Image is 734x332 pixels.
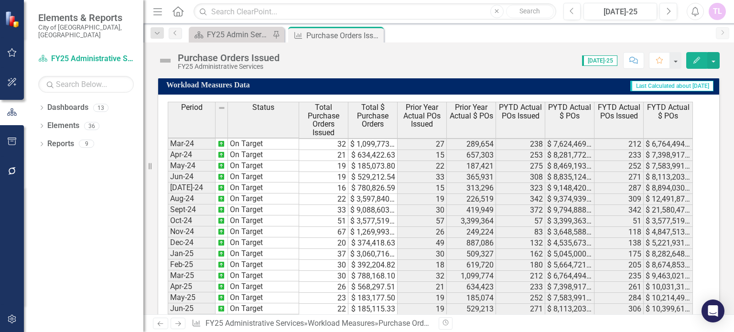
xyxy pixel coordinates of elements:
span: [DATE]-25 [582,55,617,66]
td: 15 [398,150,447,161]
td: $ 7,583,991.25 [545,293,594,304]
td: $ 7,583,991.25 [644,161,693,172]
td: $ 3,399,363.62 [545,216,594,227]
td: 238 [496,139,545,150]
span: FYTD Actual POs Issued [596,103,641,120]
td: 309 [594,194,644,205]
td: $ 185,073.80 [348,161,398,172]
div: 9 [79,140,94,148]
img: AQAAAAAAAAAAAAAAAAAAAAAAAAAAAAAAAAAAAAAAAAAAAAAAAAAAAAAAAAAAAAAAAAAAAAAAAAAAAAAAAAAAAAAAAAAAAAAAA... [217,228,225,236]
td: $ 8,281,772.41 [545,150,594,161]
td: 235 [594,271,644,282]
td: 372 [496,205,545,216]
td: 49 [398,238,447,249]
td: 132 [496,238,545,249]
td: 233 [496,282,545,293]
input: Search ClearPoint... [194,3,556,20]
td: $ 7,398,917.45 [644,150,693,161]
div: 36 [84,122,99,130]
td: 138 [594,238,644,249]
div: Purchase Orders Issued [178,53,280,63]
td: 162 [496,249,545,260]
button: Search [506,5,554,18]
td: 180 [496,260,545,271]
td: Jun-24 [168,171,216,182]
span: PYTD Actual POs Issued [498,103,543,120]
td: 22 [299,304,348,315]
td: $ 8,282,648.42 [644,249,693,260]
td: Dec-24 [168,237,216,248]
span: Elements & Reports [38,12,134,23]
span: Last Calculated about [DATE] [630,81,713,91]
td: Mar-25 [168,270,216,281]
td: $ 8,835,124.24 [545,172,594,183]
input: Search Below... [38,76,134,93]
div: Purchase Orders Issued [306,30,381,42]
td: 657,303 [447,150,496,161]
td: 21 [299,150,348,161]
td: 261 [594,282,644,293]
td: 1,099,774 [447,271,496,282]
td: 26 [398,227,447,238]
span: Status [252,103,274,112]
div: Purchase Orders Issued [378,319,458,328]
td: 19 [398,304,447,315]
img: AQAAAAAAAAAAAAAAAAAAAAAAAAAAAAAAAAAAAAAAAAAAAAAAAAAAAAAAAAAAAAAAAAAAAAAAAAAAAAAAAAAAAAAAAAAAAAAAA... [217,239,225,246]
td: On Target [228,161,299,171]
td: 187,421 [447,161,496,172]
td: 249,224 [447,227,496,238]
td: Nov-24 [168,226,216,237]
td: 20 [299,238,348,249]
img: AQAAAAAAAAAAAAAAAAAAAAAAAAAAAAAAAAAAAAAAAAAAAAAAAAAAAAAAAAAAAAAAAAAAAAAAAAAAAAAAAAAAAAAAAAAAAAAAA... [217,206,225,214]
td: Oct-24 [168,215,216,226]
td: 22 [398,161,447,172]
a: FY25 Administrative Services [38,54,134,64]
td: $ 9,088,603.98 [348,205,398,216]
td: On Target [228,259,299,270]
td: 27 [398,139,447,150]
td: Jun-25 [168,303,216,314]
td: 233 [594,150,644,161]
td: On Target [228,292,299,303]
td: Mar-24 [168,139,216,150]
td: 15 [398,183,447,194]
td: 287 [594,183,644,194]
td: 306 [594,304,644,315]
a: FY25 Admin Services - Strategic Plan [191,29,270,41]
td: $ 1,099,773.70 [348,139,398,150]
img: AQAAAAAAAAAAAAAAAAAAAAAAAAAAAAAAAAAAAAAAAAAAAAAAAAAAAAAAAAAAAAAAAAAAAAAAAAAAAAAAAAAAAAAAAAAAAAAAA... [217,140,225,148]
td: $ 8,894,030.38 [644,183,693,194]
td: May-25 [168,292,216,303]
span: FYTD Actual $ POs [646,103,691,120]
td: May-24 [168,161,216,171]
td: $ 5,221,931.87 [644,238,693,249]
td: 19 [398,293,447,304]
td: $ 8,113,203.79 [545,304,594,315]
td: 313,296 [447,183,496,194]
a: Workload Measures [308,319,375,328]
td: On Target [228,182,299,193]
td: 365,931 [447,172,496,183]
td: $ 568,297.51 [348,282,398,293]
td: 509,327 [447,249,496,260]
div: » » [192,318,432,329]
td: 57 [398,216,447,227]
div: Open Intercom Messenger [702,300,724,322]
td: 342 [594,205,644,216]
td: 634,423 [447,282,496,293]
td: $ 10,031,318.85 [644,282,693,293]
td: 16 [299,183,348,194]
td: [DATE]-24 [168,182,216,193]
td: On Target [228,139,299,150]
td: 21 [398,282,447,293]
td: 529,213 [447,304,496,315]
a: Elements [47,120,79,131]
td: $ 3,577,519.51 [348,216,398,227]
span: PYTD Actual $ POs [547,103,592,120]
td: $ 12,491,871.28 [644,194,693,205]
td: $ 7,624,469.87 [545,139,594,150]
td: 3,399,364 [447,216,496,227]
td: 252 [496,293,545,304]
td: $ 6,764,494.82 [644,139,693,150]
td: 30 [398,205,447,216]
